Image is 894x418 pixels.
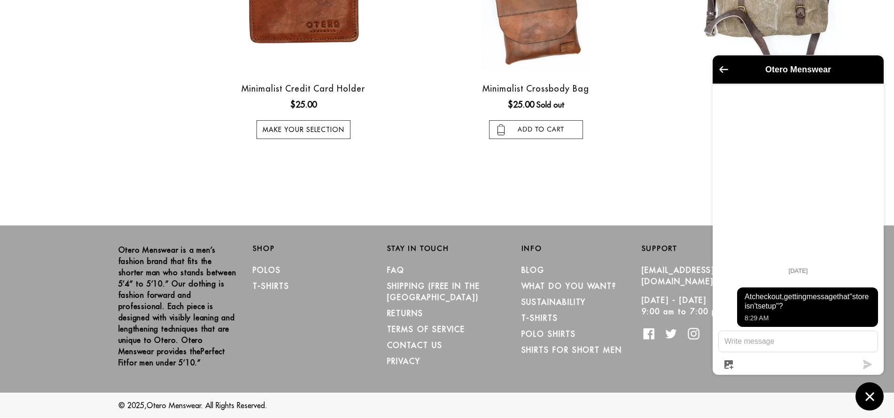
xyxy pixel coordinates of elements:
[253,281,289,291] a: T-Shirts
[290,98,317,111] ins: $25.00
[710,55,886,410] inbox-online-store-chat: Shopify online store chat
[257,120,350,139] a: Make your selection
[521,265,545,275] a: Blog
[387,309,423,318] a: RETURNS
[387,281,480,302] a: SHIPPING (Free in the [GEOGRAPHIC_DATA])
[489,120,583,139] input: add to cart
[642,244,776,253] h2: Support
[521,281,617,291] a: What Do You Want?
[521,345,622,355] a: Shirts for Short Men
[253,265,281,275] a: Polos
[536,100,564,109] span: Sold out
[387,325,466,334] a: TERMS OF SERVICE
[642,265,715,286] a: [EMAIL_ADDRESS][DOMAIN_NAME]
[642,294,762,317] p: [DATE] - [DATE] 9:00 am to 7:00 pm
[118,347,225,367] strong: Perfect Fit
[118,244,239,368] p: Otero Menswear is a men’s fashion brand that fits the shorter man who stands between 5’4” to 5’10...
[241,83,365,94] a: Minimalist Credit Card Holder
[521,244,642,253] h2: Info
[118,400,776,411] p: © 2025, . All Rights Reserved.
[253,244,373,253] h2: Shop
[521,313,558,323] a: T-Shirts
[387,244,507,253] h2: Stay in Touch
[387,356,420,366] a: PRIVACY
[482,83,589,94] a: Minimalist Crossbody Bag
[147,401,201,410] a: Otero Menswear
[521,329,576,339] a: Polo Shirts
[387,265,405,275] a: FAQ
[521,297,586,307] a: Sustainability
[508,98,534,111] ins: $25.00
[387,341,443,350] a: CONTACT US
